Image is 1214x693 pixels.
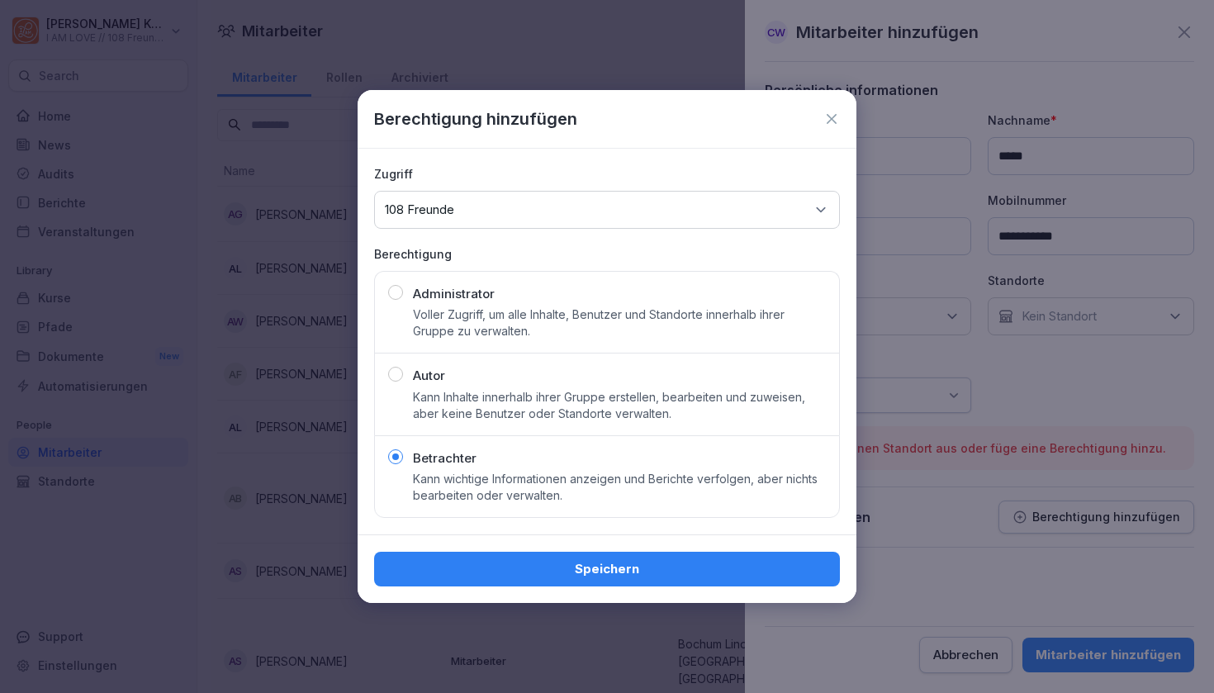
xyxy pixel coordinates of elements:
button: Speichern [374,552,840,586]
p: Voller Zugriff, um alle Inhalte, Benutzer und Standorte innerhalb ihrer Gruppe zu verwalten. [413,306,826,339]
p: Administrator [413,285,495,304]
p: Autor [413,367,445,386]
p: Kann Inhalte innerhalb ihrer Gruppe erstellen, bearbeiten und zuweisen, aber keine Benutzer oder ... [413,389,826,422]
p: Kann wichtige Informationen anzeigen und Berichte verfolgen, aber nichts bearbeiten oder verwalten. [413,471,826,504]
p: Betrachter [413,449,477,468]
p: Zugriff [374,165,840,183]
p: Berechtigung hinzufügen [374,107,577,131]
p: 108 Freunde [385,202,454,218]
div: Speichern [387,560,827,578]
p: Berechtigung [374,245,840,263]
